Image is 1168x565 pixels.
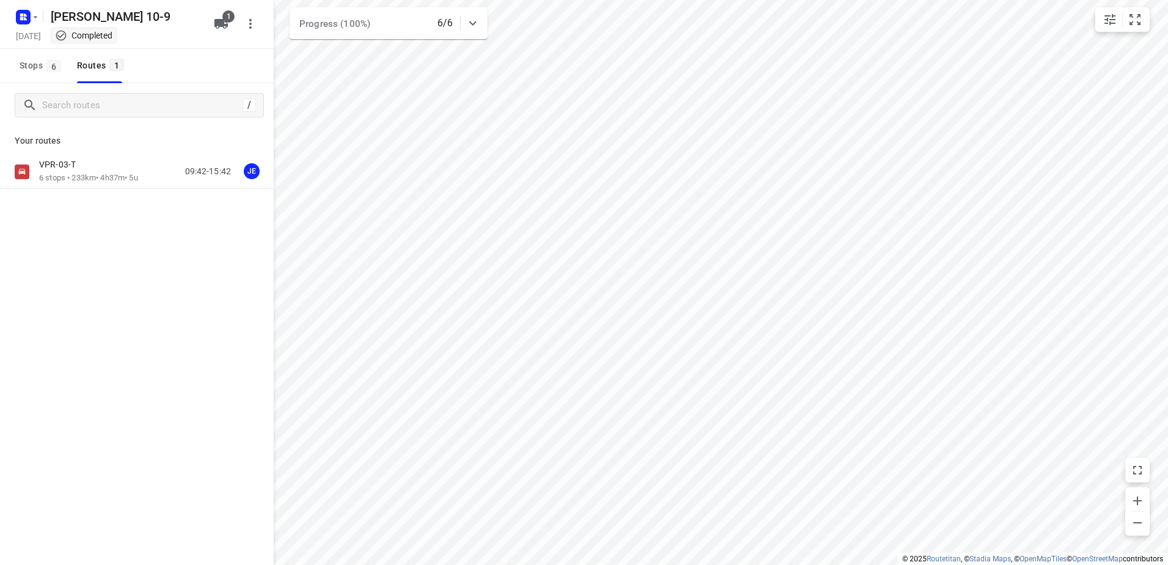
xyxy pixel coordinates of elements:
button: Fit zoom [1123,7,1147,32]
span: 6 [46,60,61,72]
button: Map settings [1098,7,1122,32]
button: More [238,12,263,36]
a: OpenStreetMap [1072,555,1123,563]
input: Search routes [42,96,243,115]
div: Routes [77,58,128,73]
div: / [243,98,256,112]
a: OpenMapTiles [1020,555,1067,563]
li: © 2025 , © , © © contributors [902,555,1163,563]
span: Stops [20,58,65,73]
p: VPR-03-T [39,159,83,170]
p: Your routes [15,135,259,147]
p: 6 stops • 233km • 4h37m • 5u [39,172,138,184]
span: 1 [109,59,124,71]
a: Routetitan [927,555,961,563]
a: Stadia Maps [969,555,1011,563]
div: Progress (100%)6/6 [290,7,487,39]
span: Progress (100%) [299,18,370,29]
button: 1 [209,12,233,36]
div: This project completed. You cannot make any changes to it. [55,29,112,42]
div: small contained button group [1095,7,1150,32]
span: 1 [222,10,235,23]
p: 09:42-15:42 [185,165,231,178]
p: 6/6 [437,16,453,31]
